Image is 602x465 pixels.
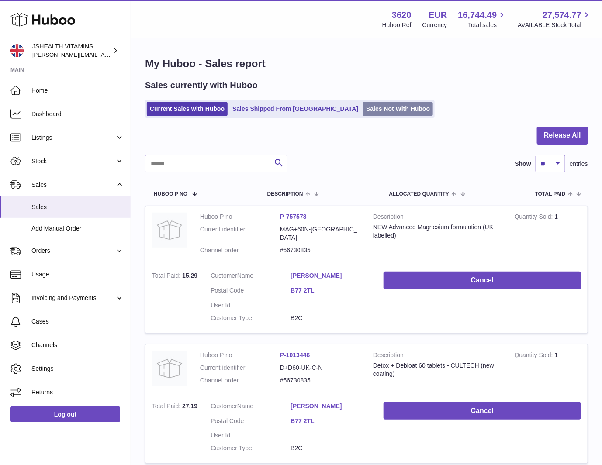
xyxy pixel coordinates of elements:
[458,9,507,29] a: 16,744.49 Total sales
[182,272,197,279] span: 15.29
[291,286,370,295] a: B77 2TL
[31,157,115,165] span: Stock
[32,42,111,59] div: JSHEALTH VITAMINS
[280,351,310,358] a: P-1013446
[145,57,588,71] h1: My Huboo - Sales report
[211,301,291,310] dt: User Id
[211,272,237,279] span: Customer
[182,403,197,410] span: 27.19
[291,272,370,280] a: [PERSON_NAME]
[31,134,115,142] span: Listings
[31,388,124,396] span: Returns
[384,402,581,420] button: Cancel
[31,270,124,279] span: Usage
[363,102,433,116] a: Sales Not With Huboo
[373,362,502,378] div: Detox + Debloat 60 tablets - CULTECH (new coating)
[280,225,360,242] dd: MAG+60N-[GEOGRAPHIC_DATA]
[515,213,555,222] strong: Quantity Sold
[10,406,120,422] a: Log out
[145,79,258,91] h2: Sales currently with Huboo
[382,21,412,29] div: Huboo Ref
[31,317,124,326] span: Cases
[508,206,588,265] td: 1
[280,246,360,255] dd: #56730835
[543,9,581,21] span: 27,574.77
[152,272,182,281] strong: Total Paid
[458,9,497,21] span: 16,744.49
[508,344,588,396] td: 1
[537,127,588,145] button: Release All
[291,444,370,452] dd: B2C
[152,213,187,248] img: no-photo.jpg
[154,191,187,197] span: Huboo P no
[570,160,588,168] span: entries
[429,9,447,21] strong: EUR
[392,9,412,21] strong: 3620
[211,314,291,322] dt: Customer Type
[229,102,361,116] a: Sales Shipped From [GEOGRAPHIC_DATA]
[389,191,449,197] span: ALLOCATED Quantity
[515,351,555,361] strong: Quantity Sold
[515,160,531,168] label: Show
[211,431,291,440] dt: User Id
[468,21,507,29] span: Total sales
[211,402,291,413] dt: Name
[535,191,566,197] span: Total paid
[152,403,182,412] strong: Total Paid
[211,444,291,452] dt: Customer Type
[200,213,280,221] dt: Huboo P no
[280,213,307,220] a: P-757578
[152,351,187,386] img: no-photo.jpg
[422,21,447,29] div: Currency
[200,376,280,385] dt: Channel order
[211,286,291,297] dt: Postal Code
[31,365,124,373] span: Settings
[280,364,360,372] dd: D+D60-UK-C-N
[31,181,115,189] span: Sales
[373,213,502,223] strong: Description
[31,86,124,95] span: Home
[32,51,175,58] span: [PERSON_NAME][EMAIL_ADDRESS][DOMAIN_NAME]
[31,203,124,211] span: Sales
[267,191,303,197] span: Description
[200,364,280,372] dt: Current identifier
[31,294,115,302] span: Invoicing and Payments
[31,247,115,255] span: Orders
[10,44,24,57] img: francesca@jshealthvitamins.com
[280,376,360,385] dd: #56730835
[291,402,370,410] a: [PERSON_NAME]
[211,403,237,410] span: Customer
[518,21,592,29] span: AVAILABLE Stock Total
[518,9,592,29] a: 27,574.77 AVAILABLE Stock Total
[211,272,291,282] dt: Name
[211,417,291,427] dt: Postal Code
[384,272,581,289] button: Cancel
[31,224,124,233] span: Add Manual Order
[200,246,280,255] dt: Channel order
[31,341,124,349] span: Channels
[200,351,280,359] dt: Huboo P no
[291,417,370,425] a: B77 2TL
[291,314,370,322] dd: B2C
[200,225,280,242] dt: Current identifier
[147,102,228,116] a: Current Sales with Huboo
[31,110,124,118] span: Dashboard
[373,351,502,362] strong: Description
[373,223,502,240] div: NEW Advanced Magnesium formulation (UK labelled)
